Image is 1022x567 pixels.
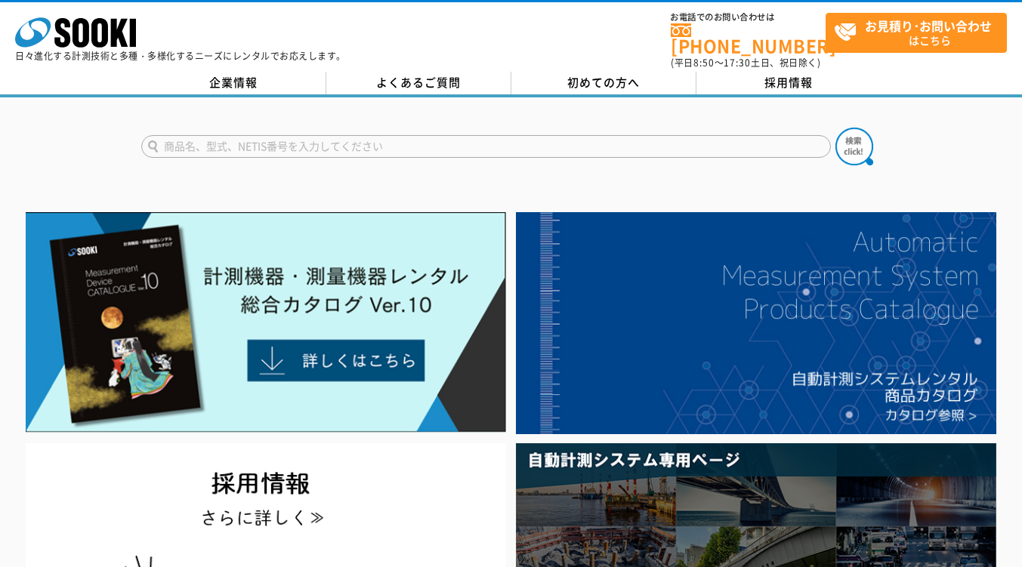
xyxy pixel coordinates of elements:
span: 8:50 [693,56,715,69]
img: 自動計測システムカタログ [516,212,996,434]
span: はこちら [834,14,1006,51]
a: 初めての方へ [511,72,696,94]
img: btn_search.png [835,128,873,165]
strong: お見積り･お問い合わせ [865,17,992,35]
p: 日々進化する計測技術と多種・多様化するニーズにレンタルでお応えします。 [15,51,346,60]
span: (平日 ～ 土日、祝日除く) [671,56,820,69]
a: 企業情報 [141,72,326,94]
span: 17:30 [724,56,751,69]
a: お見積り･お問い合わせはこちら [826,13,1007,53]
span: お電話でのお問い合わせは [671,13,826,22]
input: 商品名、型式、NETIS番号を入力してください [141,135,831,158]
a: [PHONE_NUMBER] [671,23,826,54]
a: 採用情報 [696,72,882,94]
a: よくあるご質問 [326,72,511,94]
img: Catalog Ver10 [26,212,506,433]
span: 初めての方へ [567,74,640,91]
